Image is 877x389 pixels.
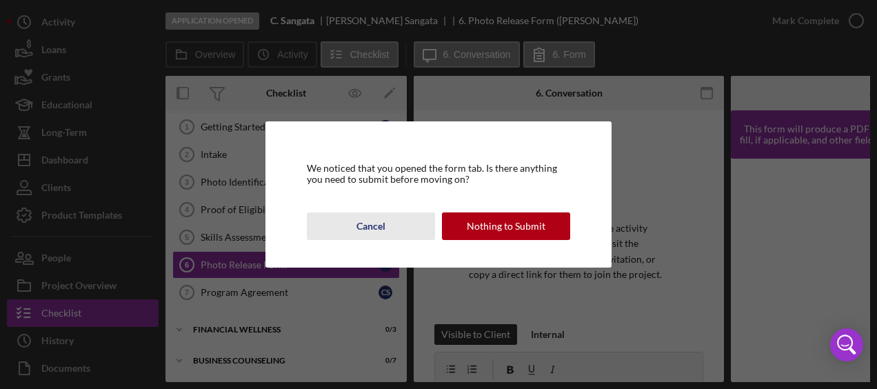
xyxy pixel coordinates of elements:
div: We noticed that you opened the form tab. Is there anything you need to submit before moving on? [307,163,570,185]
div: Open Intercom Messenger [830,328,863,361]
div: Nothing to Submit [467,212,545,240]
button: Nothing to Submit [442,212,570,240]
div: Cancel [356,212,385,240]
button: Cancel [307,212,435,240]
